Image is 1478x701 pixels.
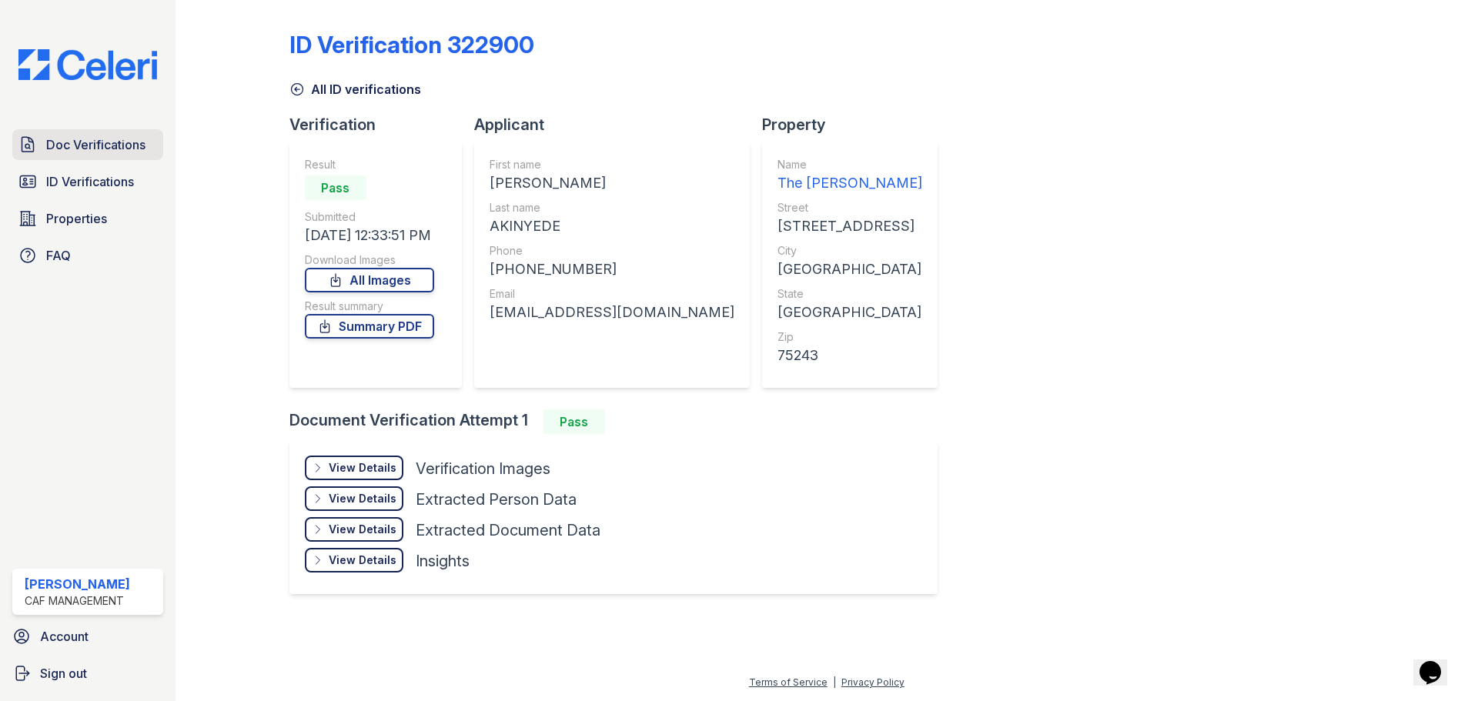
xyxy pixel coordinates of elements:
[777,286,922,302] div: State
[841,676,905,688] a: Privacy Policy
[46,135,145,154] span: Doc Verifications
[490,259,734,280] div: [PHONE_NUMBER]
[305,268,434,292] a: All Images
[46,209,107,228] span: Properties
[762,114,950,135] div: Property
[777,259,922,280] div: [GEOGRAPHIC_DATA]
[490,172,734,194] div: [PERSON_NAME]
[543,409,605,434] div: Pass
[46,246,71,265] span: FAQ
[12,240,163,271] a: FAQ
[6,49,169,80] img: CE_Logo_Blue-a8612792a0a2168367f1c8372b55b34899dd931a85d93a1a3d3e32e68fde9ad4.png
[777,157,922,172] div: Name
[305,252,434,268] div: Download Images
[12,166,163,197] a: ID Verifications
[40,627,89,646] span: Account
[289,114,474,135] div: Verification
[777,302,922,323] div: [GEOGRAPHIC_DATA]
[490,157,734,172] div: First name
[777,215,922,237] div: [STREET_ADDRESS]
[12,129,163,160] a: Doc Verifications
[329,491,396,506] div: View Details
[833,676,836,688] div: |
[474,114,762,135] div: Applicant
[12,203,163,234] a: Properties
[1413,639,1463,686] iframe: chat widget
[777,243,922,259] div: City
[329,460,396,476] div: View Details
[25,575,130,593] div: [PERSON_NAME]
[6,658,169,689] a: Sign out
[305,314,434,339] a: Summary PDF
[490,200,734,215] div: Last name
[416,489,577,510] div: Extracted Person Data
[777,172,922,194] div: The [PERSON_NAME]
[289,80,421,98] a: All ID verifications
[6,621,169,652] a: Account
[777,157,922,194] a: Name The [PERSON_NAME]
[777,329,922,345] div: Zip
[305,225,434,246] div: [DATE] 12:33:51 PM
[329,552,396,568] div: View Details
[289,409,950,434] div: Document Verification Attempt 1
[416,519,600,541] div: Extracted Document Data
[777,200,922,215] div: Street
[490,302,734,323] div: [EMAIL_ADDRESS][DOMAIN_NAME]
[305,157,434,172] div: Result
[46,172,134,191] span: ID Verifications
[777,345,922,366] div: 75243
[490,286,734,302] div: Email
[40,664,87,683] span: Sign out
[490,215,734,237] div: AKINYEDE
[305,299,434,314] div: Result summary
[25,593,130,609] div: CAF Management
[289,31,534,58] div: ID Verification 322900
[490,243,734,259] div: Phone
[305,209,434,225] div: Submitted
[305,175,366,200] div: Pass
[329,522,396,537] div: View Details
[416,458,550,479] div: Verification Images
[749,676,828,688] a: Terms of Service
[416,550,470,572] div: Insights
